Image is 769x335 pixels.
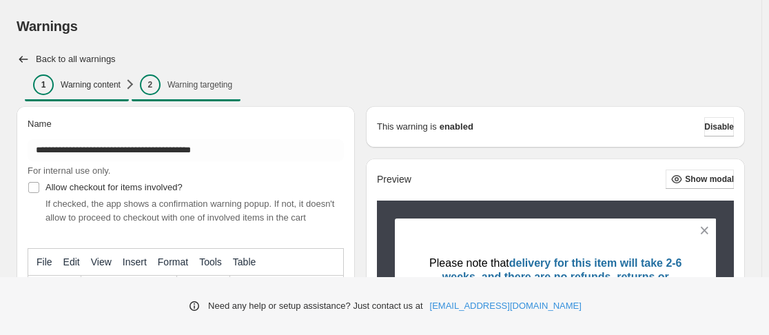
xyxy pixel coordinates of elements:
p: Warning content [61,79,121,90]
span: Allow checkout for items involved? [45,182,183,192]
span: For internal use only. [28,165,110,176]
span: If checked, the app shows a confirmation warning popup. If not, it doesn't allow to proceed to ch... [45,199,334,223]
p: Warning targeting [167,79,232,90]
a: [EMAIL_ADDRESS][DOMAIN_NAME] [430,299,582,313]
span: Disable [704,121,734,132]
button: Show modal [666,170,734,189]
body: Rich Text Area. Press ALT-0 for help. [6,11,309,57]
span: View [91,256,112,267]
button: Disable [704,117,734,136]
: delivery for this item will take 2-6 weeks, and there are no refunds, returns or exchanges. [442,257,682,296]
span: Show modal [685,174,734,185]
h2: Preview [377,174,411,185]
span: Warnings [17,19,78,34]
span: Name [28,119,52,129]
span: File [37,256,52,267]
span: Tools [199,256,222,267]
div: 1 [33,74,54,95]
div: 2 [140,74,161,95]
span: Edit [63,256,80,267]
span: Table [233,256,256,267]
h2: Back to all warnings [36,54,116,65]
: Please note that [429,257,509,269]
p: This warning is [377,120,437,134]
span: Format [158,256,188,267]
span: Insert [123,256,147,267]
strong: enabled [440,120,473,134]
